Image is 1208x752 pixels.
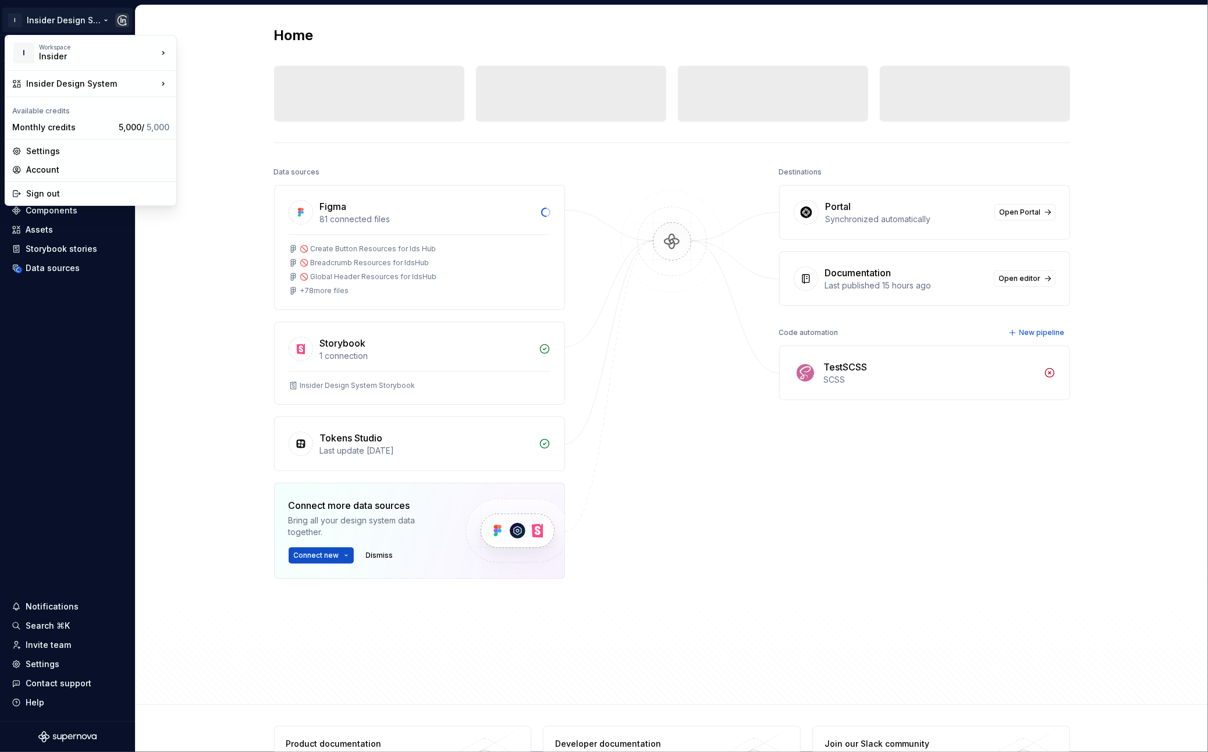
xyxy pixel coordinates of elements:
[13,42,34,63] div: I
[147,122,169,132] span: 5,000
[26,78,158,90] div: Insider Design System
[39,44,158,51] div: Workspace
[26,145,169,157] div: Settings
[26,164,169,176] div: Account
[26,188,169,199] div: Sign out
[119,122,169,132] span: 5,000 /
[12,122,114,133] div: Monthly credits
[8,99,174,118] div: Available credits
[39,51,138,62] div: Insider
